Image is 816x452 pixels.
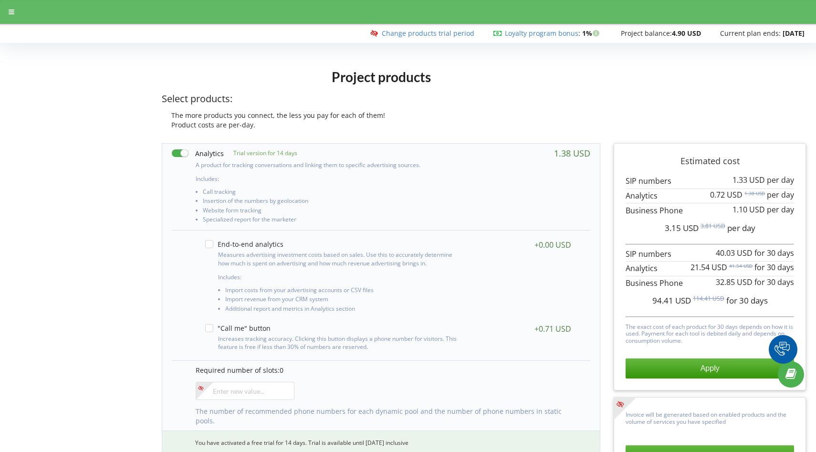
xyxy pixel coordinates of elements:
span: Project balance: [621,29,672,38]
span: 94.41 USD [652,295,691,306]
p: Business Phone [626,278,794,289]
p: Measures advertising investment costs based on sales. Use this to accurately determine how much i... [218,251,461,267]
strong: 1% [582,29,602,38]
p: The exact cost of each product for 30 days depends on how it is used. Payment for each tool is de... [626,321,794,344]
strong: 4.90 USD [672,29,701,38]
label: "Call me" button [205,324,271,332]
h1: Project products [162,68,600,85]
div: Product costs are per-day. [162,120,600,130]
p: Includes: [196,175,465,183]
span: per day [767,175,794,185]
p: Analytics [626,263,794,274]
p: Increases tracking accuracy. Clicking this button displays a phone number for visitors. This feat... [218,335,461,351]
button: Apply [626,358,794,378]
p: Includes: [218,273,461,281]
span: 0.72 USD [710,189,743,200]
p: Trial version for 14 days [224,149,297,157]
div: 1.38 USD [554,148,590,158]
span: per day [767,189,794,200]
sup: 1.38 USD [744,190,765,197]
label: End-to-end analytics [205,240,283,248]
p: Analytics [626,190,794,201]
span: per day [767,204,794,215]
p: Estimated cost [626,155,794,168]
p: Required number of slots: [196,366,581,375]
span: for 30 days [754,262,794,273]
div: +0.71 USD [534,324,571,334]
p: Invoice will be generated based on enabled products and the volume of services you have specified [626,409,794,425]
strong: [DATE] [783,29,805,38]
li: Additional report and metrics in Analytics section [225,305,461,315]
span: 32.85 USD [716,277,753,287]
span: 0 [280,366,283,375]
span: per day [727,222,755,233]
sup: 114.41 USD [693,294,724,303]
li: Import costs from your advertising accounts or CSV files [225,287,461,296]
label: Analytics [172,148,224,158]
li: Import revenue from your CRM system [225,296,461,305]
li: Specialized report for the marketer [203,216,465,225]
a: Change products trial period [382,29,474,38]
p: SIP numbers [626,249,794,260]
span: for 30 days [754,277,794,287]
span: Current plan ends: [720,29,781,38]
p: The number of recommended phone numbers for each dynamic pool and the number of phone numbers in ... [196,407,581,426]
sup: 41.54 USD [729,263,753,269]
span: 21.54 USD [690,262,727,273]
div: +0.00 USD [534,240,571,250]
span: 3.15 USD [665,222,699,233]
a: Loyalty program bonus [505,29,578,38]
span: 1.10 USD [732,204,765,215]
li: Call tracking [203,189,465,198]
div: The more products you connect, the less you pay for each of them! [162,111,600,120]
p: A product for tracking conversations and linking them to specific advertising sources. [196,161,465,169]
span: 1.33 USD [732,175,765,185]
li: Website form tracking [203,207,465,216]
li: Insertion of the numbers by geolocation [203,198,465,207]
p: Business Phone [626,205,794,216]
span: for 30 days [726,295,768,306]
span: for 30 days [754,248,794,258]
p: SIP numbers [626,176,794,187]
input: Enter new value... [196,382,294,400]
span: 40.03 USD [716,248,753,258]
span: : [505,29,580,38]
sup: 3.81 USD [701,222,725,230]
p: Select products: [162,92,600,106]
